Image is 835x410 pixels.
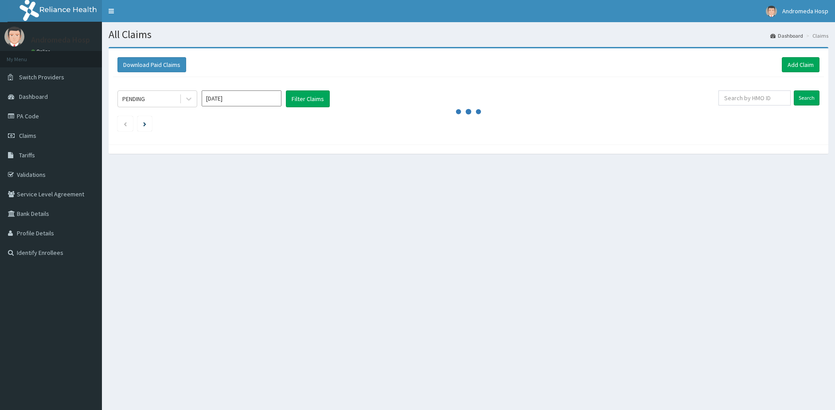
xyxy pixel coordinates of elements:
button: Download Paid Claims [117,57,186,72]
a: Add Claim [782,57,819,72]
div: PENDING [122,94,145,103]
button: Filter Claims [286,90,330,107]
span: Claims [19,132,36,140]
input: Select Month and Year [202,90,281,106]
a: Online [31,48,52,55]
input: Search by HMO ID [718,90,791,105]
span: Andromeda Hosp [782,7,828,15]
p: Andromeda Hosp [31,36,90,44]
a: Previous page [123,120,127,128]
li: Claims [804,32,828,39]
img: User Image [766,6,777,17]
a: Dashboard [770,32,803,39]
a: Next page [143,120,146,128]
span: Tariffs [19,151,35,159]
svg: audio-loading [455,98,482,125]
input: Search [794,90,819,105]
span: Switch Providers [19,73,64,81]
img: User Image [4,27,24,47]
span: Dashboard [19,93,48,101]
h1: All Claims [109,29,828,40]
